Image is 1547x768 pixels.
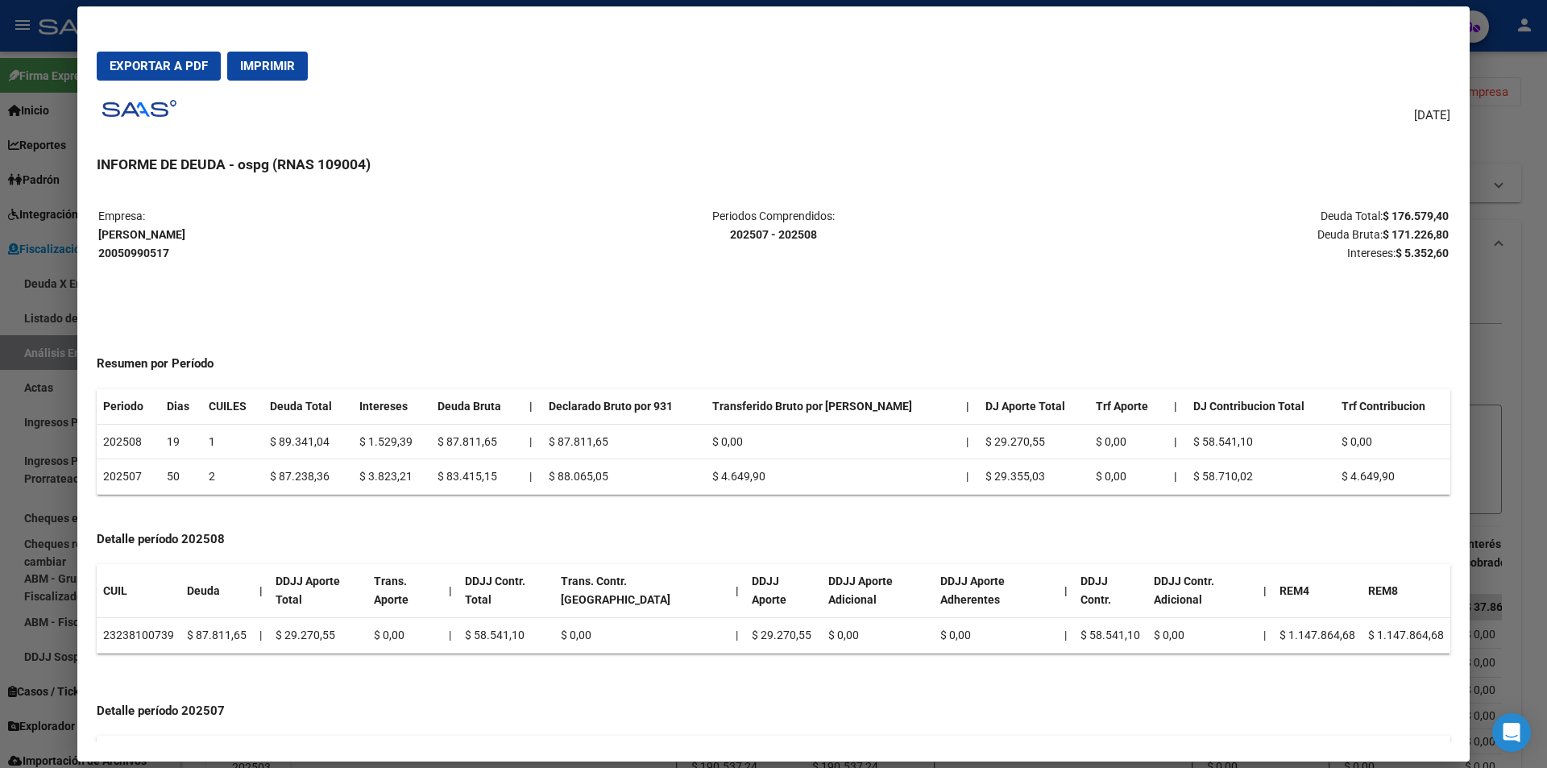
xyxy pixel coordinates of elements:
[730,228,817,241] strong: 202507 - 202508
[367,564,442,617] th: Trans. Aporte
[240,59,295,73] span: Imprimir
[160,389,203,424] th: Dias
[1058,617,1074,653] td: |
[1362,564,1450,617] th: REM8
[269,564,367,617] th: DDJJ Aporte Total
[98,228,185,259] strong: [PERSON_NAME] 20050990517
[367,617,442,653] td: $ 0,00
[822,564,935,617] th: DDJJ Aporte Adicional
[1335,424,1450,459] td: $ 0,00
[1074,564,1147,617] th: DDJJ Contr.
[706,389,960,424] th: Transferido Bruto por [PERSON_NAME]
[1335,459,1450,495] td: $ 4.649,90
[97,154,1450,175] h3: INFORME DE DEUDA - ospg (RNAS 109004)
[1074,617,1147,653] td: $ 58.541,10
[180,564,253,617] th: Deuda
[1089,459,1168,495] td: $ 0,00
[97,424,160,459] td: 202508
[1273,564,1362,617] th: REM4
[97,617,180,653] td: 23238100739
[554,617,729,653] td: $ 0,00
[202,459,263,495] td: 2
[960,389,979,424] th: |
[745,617,822,653] td: $ 29.270,55
[960,424,979,459] td: |
[98,207,547,262] p: Empresa:
[979,389,1089,424] th: DJ Aporte Total
[549,207,997,244] p: Periodos Comprendidos:
[1168,389,1187,424] th: |
[1058,564,1074,617] th: |
[458,617,554,653] td: $ 58.541,10
[1362,617,1450,653] td: $ 1.147.864,68
[1383,228,1449,241] strong: $ 171.226,80
[1414,106,1450,125] span: [DATE]
[97,564,180,617] th: CUIL
[1257,617,1273,653] td: |
[202,389,263,424] th: CUILES
[979,424,1089,459] td: $ 29.270,55
[97,459,160,495] td: 202507
[1492,713,1531,752] div: Open Intercom Messenger
[1187,459,1335,495] td: $ 58.710,02
[1168,459,1187,495] th: |
[1168,424,1187,459] th: |
[1273,617,1362,653] td: $ 1.147.864,68
[1147,564,1257,617] th: DDJJ Contr. Adicional
[1147,617,1257,653] td: $ 0,00
[353,389,432,424] th: Intereses
[263,459,353,495] td: $ 87.238,36
[458,564,554,617] th: DDJJ Contr. Total
[1187,389,1335,424] th: DJ Contribucion Total
[97,702,1450,720] h4: Detalle período 202507
[110,59,208,73] span: Exportar a PDF
[745,564,822,617] th: DDJJ Aporte
[822,617,935,653] td: $ 0,00
[729,617,745,653] td: |
[202,424,263,459] td: 1
[1383,210,1449,222] strong: $ 176.579,40
[442,617,458,653] td: |
[353,424,432,459] td: $ 1.529,39
[706,424,960,459] td: $ 0,00
[523,459,542,495] td: |
[523,424,542,459] td: |
[263,389,353,424] th: Deuda Total
[160,459,203,495] td: 50
[729,564,745,617] th: |
[706,459,960,495] td: $ 4.649,90
[253,564,269,617] th: |
[269,617,367,653] td: $ 29.270,55
[180,617,253,653] td: $ 87.811,65
[1089,389,1168,424] th: Trf Aporte
[934,617,1058,653] td: $ 0,00
[227,52,308,81] button: Imprimir
[353,459,432,495] td: $ 3.823,21
[431,389,522,424] th: Deuda Bruta
[1000,207,1449,262] p: Deuda Total: Deuda Bruta: Intereses:
[979,459,1089,495] td: $ 29.355,03
[554,564,729,617] th: Trans. Contr. [GEOGRAPHIC_DATA]
[160,424,203,459] td: 19
[1257,564,1273,617] th: |
[1335,389,1450,424] th: Trf Contribucion
[97,52,221,81] button: Exportar a PDF
[542,389,706,424] th: Declarado Bruto por 931
[1396,247,1449,259] strong: $ 5.352,60
[431,424,522,459] td: $ 87.811,65
[1089,424,1168,459] td: $ 0,00
[263,424,353,459] td: $ 89.341,04
[97,530,1450,549] h4: Detalle período 202508
[442,564,458,617] th: |
[97,355,1450,373] h4: Resumen por Período
[934,564,1058,617] th: DDJJ Aporte Adherentes
[253,617,269,653] td: |
[523,389,542,424] th: |
[960,459,979,495] td: |
[542,424,706,459] td: $ 87.811,65
[1187,424,1335,459] td: $ 58.541,10
[542,459,706,495] td: $ 88.065,05
[97,389,160,424] th: Periodo
[431,459,522,495] td: $ 83.415,15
